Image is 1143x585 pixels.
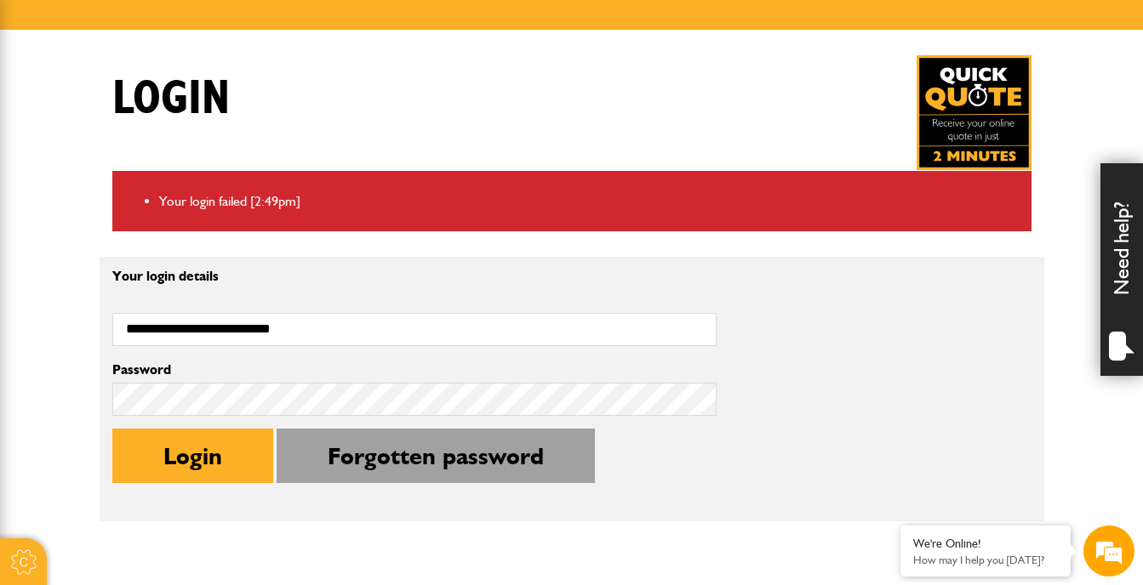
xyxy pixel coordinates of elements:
[913,537,1058,551] div: We're Online!
[112,363,717,377] label: Password
[277,429,595,483] button: Forgotten password
[1100,163,1143,376] div: Need help?
[159,190,1019,213] li: Your login failed [2:49pm]
[913,554,1058,566] p: How may I help you today?
[112,429,273,483] button: Login
[112,71,230,128] h1: Login
[917,55,1032,170] a: Get your insurance quote in just 2-minutes
[112,270,717,283] p: Your login details
[917,55,1032,170] img: Quick Quote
